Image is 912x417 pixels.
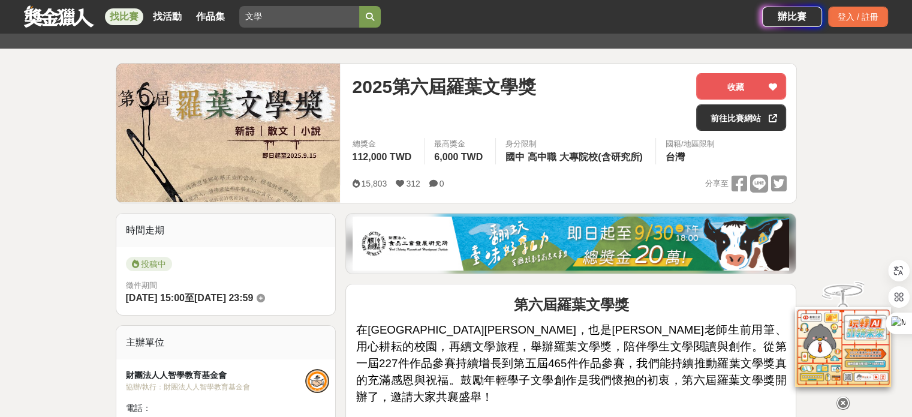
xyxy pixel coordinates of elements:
span: 國中 [505,152,525,162]
span: 總獎金 [352,138,414,150]
span: 徵件期間 [126,281,157,290]
button: 收藏 [696,73,786,100]
a: 找活動 [148,8,186,25]
img: d2146d9a-e6f6-4337-9592-8cefde37ba6b.png [795,298,891,378]
a: 找比賽 [105,8,143,25]
span: 至 [185,293,194,303]
strong: 第六屆羅葉文學獎 [513,296,628,313]
span: [DATE] 23:59 [194,293,253,303]
span: 在[GEOGRAPHIC_DATA][PERSON_NAME]，也是[PERSON_NAME]老師生前用筆、用心耕耘的校園，再續文學旅程，舉辦羅葉文學獎，陪伴學生文學閱讀與創作。從第一屆227件... [356,323,786,403]
input: 全球自行車設計比賽 [239,6,359,28]
a: 辦比賽 [762,7,822,27]
span: 312 [406,179,420,188]
span: 6,000 TWD [434,152,483,162]
div: 主辦單位 [116,326,336,359]
span: 大專院校(含研究所) [559,152,643,162]
a: 前往比賽網站 [696,104,786,131]
span: 最高獎金 [434,138,486,150]
div: 協辦/執行： 財團法人人智學教育基金會 [126,382,305,392]
div: 身分限制 [505,138,646,150]
span: 分享至 [705,175,728,193]
img: Cover Image [116,64,341,202]
div: 登入 / 註冊 [828,7,888,27]
div: 時間走期 [116,214,336,247]
span: [DATE] 15:00 [126,293,185,303]
div: 國籍/地區限制 [666,138,715,150]
span: 2025第六屆羅葉文學獎 [352,73,536,100]
span: 15,803 [361,179,387,188]
a: 作品集 [191,8,230,25]
span: 0 [440,179,444,188]
img: 1c81a89c-c1b3-4fd6-9c6e-7d29d79abef5.jpg [353,217,789,271]
div: 財團法人人智學教育基金會 [126,369,305,382]
span: 112,000 TWD [352,152,411,162]
span: 台灣 [666,152,685,162]
span: 投稿中 [126,257,172,271]
span: 高中職 [528,152,556,162]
